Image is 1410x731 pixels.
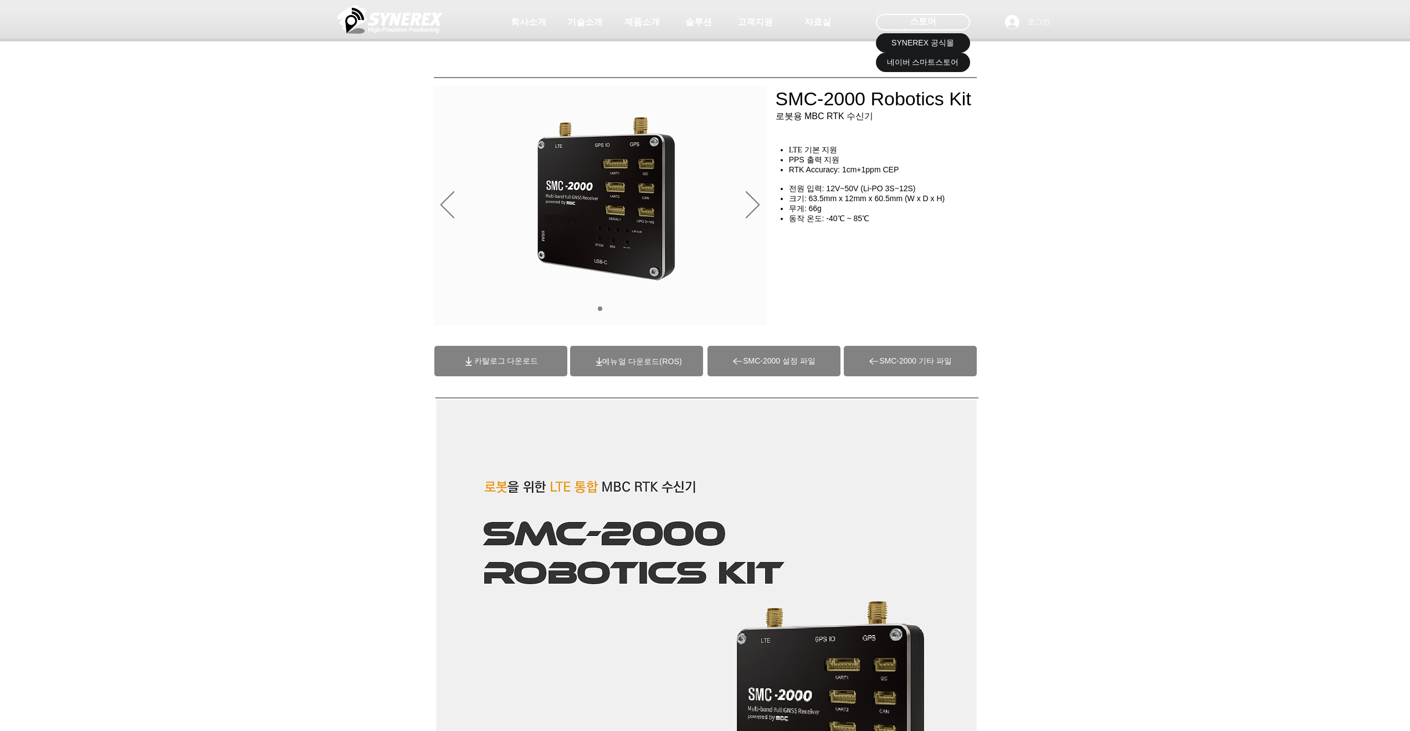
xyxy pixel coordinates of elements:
[876,33,970,53] a: SYNEREX 공식몰
[434,86,767,325] div: 슬라이드쇼
[876,53,970,72] a: 네이버 스마트스토어
[567,17,603,28] span: 기술소개
[876,14,970,30] div: 스토어
[474,356,539,366] span: 카탈로그 다운로드
[337,3,443,36] img: 씨너렉스_White_simbol_대지 1.png
[997,12,1058,33] button: 로그인
[440,191,454,220] button: 이전
[746,191,760,220] button: 다음
[887,57,959,68] span: 네이버 스마트스토어
[804,17,831,28] span: 자료실
[707,346,840,376] a: SMC-2000 설정 파일
[557,11,613,33] a: 기술소개
[685,17,712,28] span: 솔루션
[434,346,567,376] a: 카탈로그 다운로드
[789,214,869,223] span: 동작 온도: -40℃ ~ 85℃
[511,17,546,28] span: 회사소개
[534,116,679,283] img: 대지 2.png
[727,11,783,33] a: 고객지원
[598,306,602,311] a: 01
[879,356,952,366] span: SMC-2000 기타 파일
[789,165,899,174] span: RTK Accuracy: 1cm+1ppm CEP
[614,11,670,33] a: 제품소개
[671,11,726,33] a: 솔루션
[624,17,660,28] span: 제품소개
[743,356,816,366] span: SMC-2000 설정 파일
[789,204,822,213] span: 무게: 66g
[1023,17,1054,28] span: 로그인
[602,357,681,366] a: (ROS)메뉴얼 다운로드
[501,11,556,33] a: 회사소개
[594,306,607,311] nav: 슬라이드
[737,17,773,28] span: 고객지원
[891,38,954,49] span: SYNEREX 공식몰
[789,194,945,203] span: 크기: 63.5mm x 12mm x 60.5mm (W x D x H)
[1205,382,1410,731] iframe: To enrich screen reader interactions, please activate Accessibility in Grammarly extension settings
[910,16,936,28] span: 스토어
[790,11,845,33] a: 자료실
[844,346,977,376] a: SMC-2000 기타 파일
[789,184,916,193] span: 전원 입력: 12V~50V (Li-PO 3S~12S)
